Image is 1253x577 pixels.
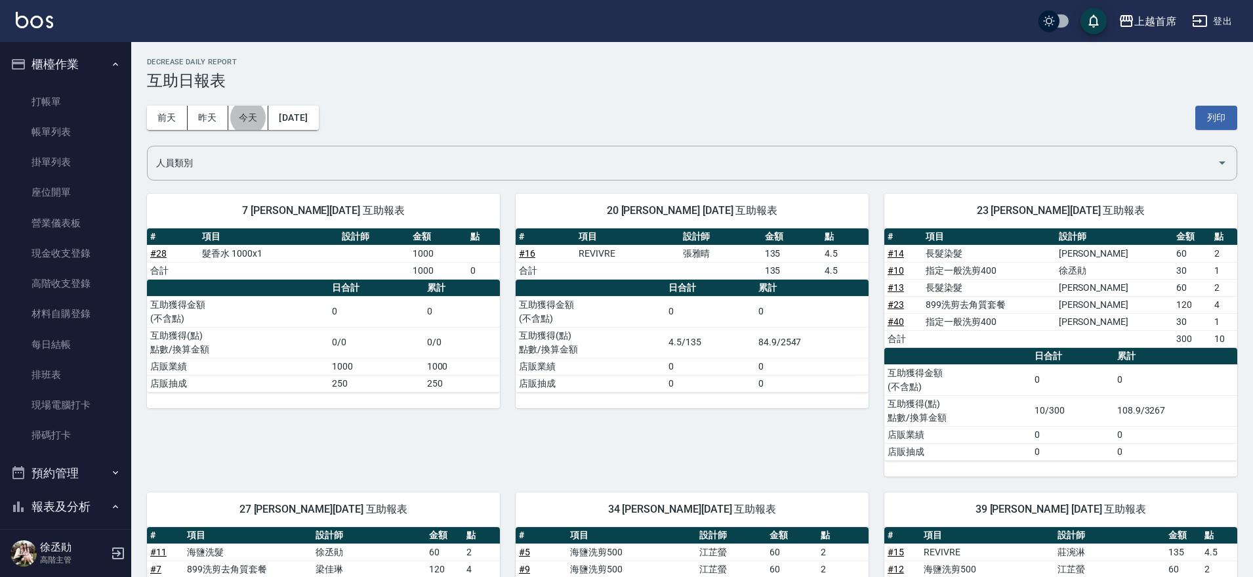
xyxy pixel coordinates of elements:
img: Person [10,540,37,566]
td: 合計 [516,262,575,279]
td: 250 [329,375,423,392]
td: 店販業績 [884,426,1031,443]
a: #23 [888,299,904,310]
td: 0 [755,296,869,327]
td: 4.5/135 [665,327,755,358]
table: a dense table [884,348,1237,461]
td: 135 [762,262,821,279]
th: 項目 [199,228,338,246]
th: 金額 [1165,527,1201,544]
a: #9 [519,564,530,574]
a: #12 [888,564,904,574]
td: 指定一般洗剪400 [922,313,1055,330]
button: [DATE] [268,106,318,130]
h5: 徐丞勛 [40,541,107,554]
img: Logo [16,12,53,28]
th: 項目 [575,228,679,246]
td: 江芷螢 [696,544,766,561]
td: 1 [1211,313,1237,330]
td: 4.5 [1201,544,1237,561]
td: 互助獲得(點) 點數/換算金額 [516,327,665,358]
a: #15 [888,547,904,557]
table: a dense table [147,228,500,280]
th: 項目 [567,527,696,544]
a: 掛單列表 [5,147,126,177]
th: 日合計 [329,280,423,297]
td: 0 [1031,364,1113,395]
td: 互助獲得金額 (不含點) [884,364,1031,395]
th: 日合計 [665,280,755,297]
td: 徐丞勛 [1056,262,1173,279]
th: 設計師 [1056,228,1173,246]
button: 列印 [1195,106,1237,130]
th: 設計師 [680,228,762,246]
a: 現場電腦打卡 [5,390,126,420]
a: #11 [150,547,167,557]
span: 20 [PERSON_NAME] [DATE] 互助報表 [531,204,853,217]
th: # [884,228,922,246]
th: 累計 [755,280,869,297]
td: 135 [762,245,821,262]
button: save [1080,8,1107,34]
td: REVIVRE [575,245,679,262]
th: 累計 [424,280,500,297]
td: 30 [1173,262,1211,279]
td: 250 [424,375,500,392]
td: 1000 [409,245,467,262]
button: 前天 [147,106,188,130]
td: 10/300 [1031,395,1113,426]
td: 互助獲得(點) 點數/換算金額 [884,395,1031,426]
button: 登出 [1187,9,1237,33]
td: 指定一般洗剪400 [922,262,1055,279]
a: #28 [150,248,167,259]
button: 報表及分析 [5,490,126,524]
span: 34 [PERSON_NAME][DATE] 互助報表 [531,503,853,516]
td: 2 [463,544,500,561]
span: 7 [PERSON_NAME][DATE] 互助報表 [163,204,484,217]
td: 0 [755,358,869,375]
th: # [516,527,567,544]
th: 金額 [766,527,817,544]
th: 點 [1201,527,1237,544]
th: 項目 [920,527,1054,544]
td: 0/0 [424,327,500,358]
td: 互助獲得金額 (不含點) [147,296,329,327]
th: 點 [817,527,869,544]
button: Open [1212,152,1233,173]
th: 設計師 [696,527,766,544]
a: 座位開單 [5,177,126,207]
td: 長髮染髮 [922,245,1055,262]
a: #16 [519,248,535,259]
td: 300 [1173,330,1211,347]
a: 現金收支登錄 [5,238,126,268]
td: 108.9/3267 [1114,395,1237,426]
td: 0 [329,296,423,327]
td: 店販業績 [516,358,665,375]
td: 4.5 [821,245,869,262]
td: 2 [1211,245,1237,262]
th: 設計師 [339,228,410,246]
input: 人員名稱 [153,152,1212,175]
td: 60 [1173,245,1211,262]
td: 1000 [424,358,500,375]
td: 2 [817,544,869,561]
td: [PERSON_NAME] [1056,313,1173,330]
td: 0 [1031,443,1113,460]
button: 昨天 [188,106,228,130]
td: 張雅晴 [680,245,762,262]
td: 店販抽成 [147,375,329,392]
button: 今天 [228,106,269,130]
td: 0 [665,375,755,392]
p: 高階主管 [40,554,107,566]
a: 每日結帳 [5,330,126,360]
td: 0 [665,358,755,375]
span: 27 [PERSON_NAME][DATE] 互助報表 [163,503,484,516]
table: a dense table [516,228,869,280]
td: 0 [467,262,500,279]
td: 0 [755,375,869,392]
div: 上越首席 [1134,13,1176,30]
a: 報表目錄 [5,529,126,559]
td: [PERSON_NAME] [1056,279,1173,296]
th: # [884,527,920,544]
table: a dense table [884,228,1237,348]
